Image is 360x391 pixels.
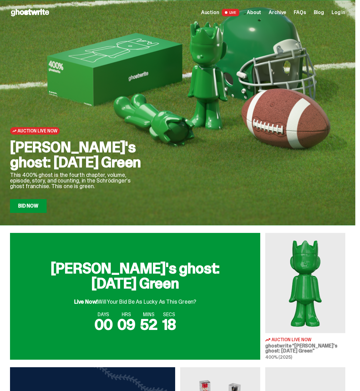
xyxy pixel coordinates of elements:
div: Will Your Bid Be As Lucky As This Green? [74,293,196,305]
h2: [PERSON_NAME]'s ghost: [DATE] Green [35,261,235,291]
a: Archive [269,10,286,15]
span: 52 [140,315,157,334]
h2: [PERSON_NAME]'s ghost: [DATE] Green [10,140,145,170]
span: 18 [162,315,176,334]
a: About [247,10,261,15]
span: MINS [140,312,157,317]
a: Auction LIVE [201,9,239,16]
span: Auction Live Now [271,337,312,342]
span: 09 [117,315,135,334]
a: Blog [314,10,324,15]
a: Log in [332,10,345,15]
h3: ghostwrite “[PERSON_NAME]'s ghost: [DATE] Green” [265,343,345,353]
span: LIVE [222,9,240,16]
a: Bid Now [10,199,47,213]
span: DAYS [94,312,113,317]
span: 400% (2025) [265,354,292,360]
span: 00 [94,315,113,334]
img: Schrödinger's ghost: Sunday Green [265,233,345,333]
p: This 400% ghost is the fourth chapter, volume, episode, story, and counting, in the Schrödinger’s... [10,172,145,189]
span: Auction Live Now [18,128,57,133]
a: Schrödinger's ghost: Sunday Green Auction Live Now [265,233,345,360]
span: SECS [162,312,176,317]
a: FAQs [294,10,306,15]
span: Auction [201,10,219,15]
span: Live Now! [74,298,98,306]
span: HRS [117,312,135,317]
